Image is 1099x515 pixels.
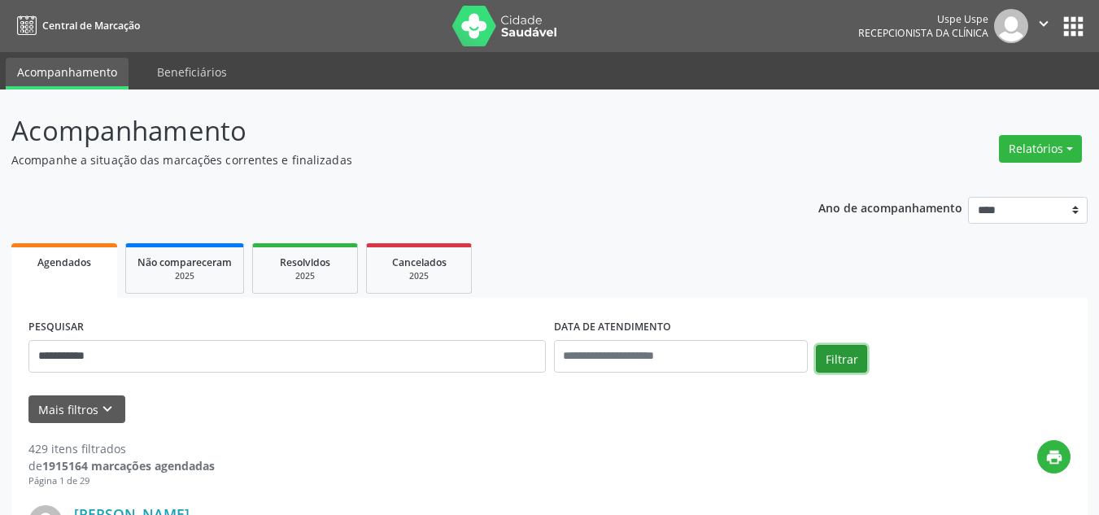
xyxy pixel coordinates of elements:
button:  [1028,9,1059,43]
img: img [994,9,1028,43]
p: Acompanhamento [11,111,765,151]
label: PESQUISAR [28,315,84,340]
a: Central de Marcação [11,12,140,39]
button: print [1037,440,1071,474]
div: 2025 [378,270,460,282]
p: Ano de acompanhamento [818,197,962,217]
button: apps [1059,12,1088,41]
div: Página 1 de 29 [28,474,215,488]
span: Cancelados [392,255,447,269]
span: Recepcionista da clínica [858,26,988,40]
i: keyboard_arrow_down [98,400,116,418]
a: Acompanhamento [6,58,129,89]
span: Central de Marcação [42,19,140,33]
button: Relatórios [999,135,1082,163]
span: Resolvidos [280,255,330,269]
div: 429 itens filtrados [28,440,215,457]
div: de [28,457,215,474]
span: Não compareceram [137,255,232,269]
label: DATA DE ATENDIMENTO [554,315,671,340]
button: Filtrar [816,345,867,373]
button: Mais filtroskeyboard_arrow_down [28,395,125,424]
i:  [1035,15,1053,33]
a: Beneficiários [146,58,238,86]
i: print [1045,448,1063,466]
div: 2025 [137,270,232,282]
div: Uspe Uspe [858,12,988,26]
div: 2025 [264,270,346,282]
strong: 1915164 marcações agendadas [42,458,215,474]
p: Acompanhe a situação das marcações correntes e finalizadas [11,151,765,168]
span: Agendados [37,255,91,269]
